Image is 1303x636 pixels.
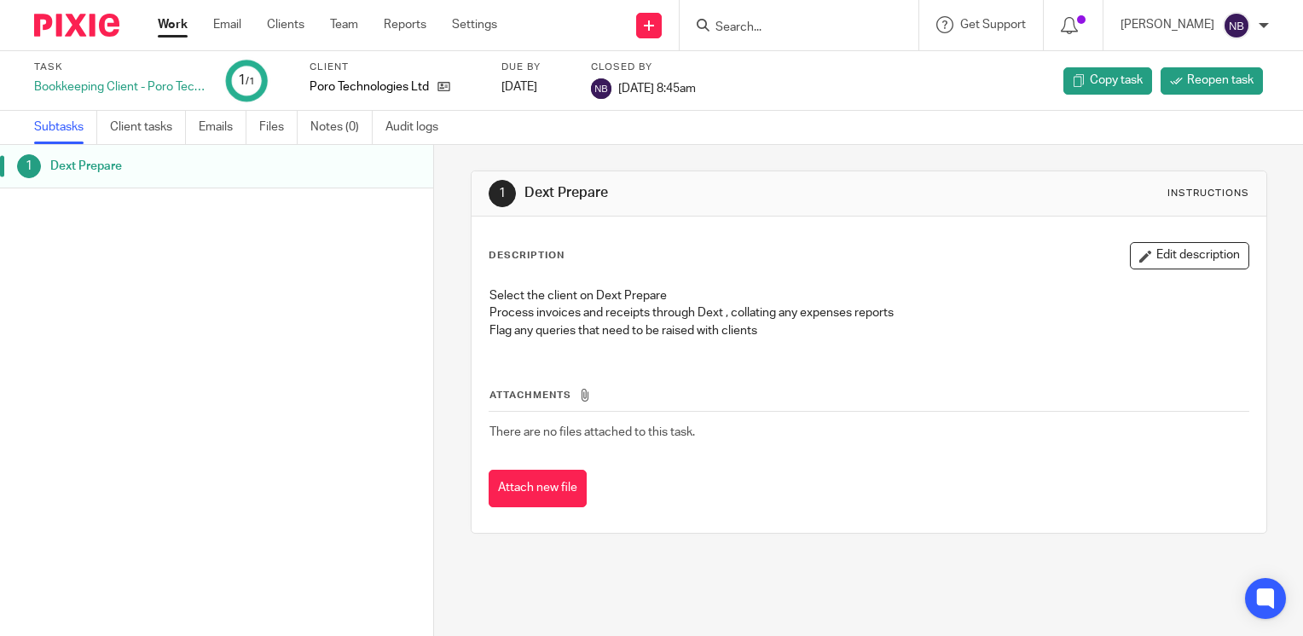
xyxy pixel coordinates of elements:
[489,426,695,438] span: There are no files attached to this task.
[17,154,41,178] div: 1
[489,287,1248,304] p: Select the client on Dext Prepare
[1090,72,1143,89] span: Copy task
[489,390,571,400] span: Attachments
[310,78,429,95] p: Poro Technologies Ltd
[524,184,905,202] h1: Dext Prepare
[1167,187,1249,200] div: Instructions
[1161,67,1263,95] a: Reopen task
[199,111,246,144] a: Emails
[714,20,867,36] input: Search
[1223,12,1250,39] img: svg%3E
[501,61,570,74] label: Due by
[34,111,97,144] a: Subtasks
[960,19,1026,31] span: Get Support
[158,16,188,33] a: Work
[310,111,373,144] a: Notes (0)
[259,111,298,144] a: Files
[1121,16,1214,33] p: [PERSON_NAME]
[238,71,255,90] div: 1
[591,78,611,99] img: svg%3E
[34,78,205,95] div: Bookkeeping Client - Poro Technologies Ltd
[1187,72,1254,89] span: Reopen task
[489,304,1248,321] p: Process invoices and receipts through Dext , collating any expenses reports
[385,111,451,144] a: Audit logs
[246,77,255,86] small: /1
[501,78,570,95] div: [DATE]
[489,249,565,263] p: Description
[50,153,294,179] h1: Dext Prepare
[34,14,119,37] img: Pixie
[1063,67,1152,95] a: Copy task
[489,180,516,207] div: 1
[489,470,587,508] button: Attach new file
[452,16,497,33] a: Settings
[213,16,241,33] a: Email
[330,16,358,33] a: Team
[1130,242,1249,269] button: Edit description
[310,61,480,74] label: Client
[489,322,1248,339] p: Flag any queries that need to be raised with clients
[591,61,696,74] label: Closed by
[267,16,304,33] a: Clients
[384,16,426,33] a: Reports
[110,111,186,144] a: Client tasks
[618,82,696,94] span: [DATE] 8:45am
[34,61,205,74] label: Task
